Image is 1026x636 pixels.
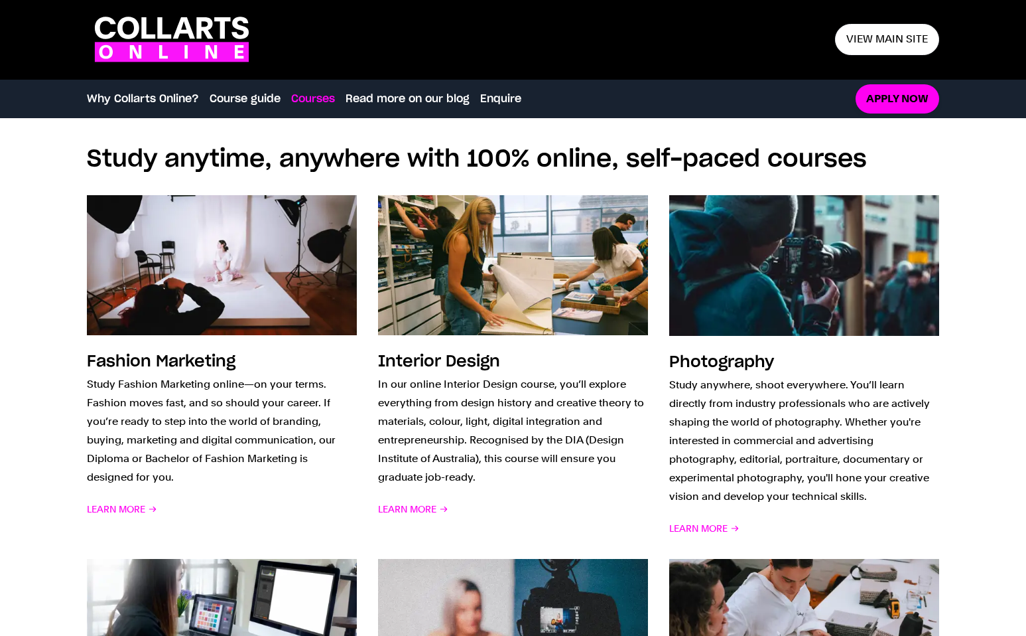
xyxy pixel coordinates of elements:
[856,84,939,114] a: Apply now
[87,500,157,518] span: Learn More
[669,355,774,370] h3: Photography
[346,91,470,107] a: Read more on our blog
[835,24,939,55] a: View main site
[291,91,335,107] a: Courses
[669,195,939,537] a: Photography Study anywhere, shoot everywhere. You’ll learn directly from industry professionals w...
[87,354,235,370] h3: Fashion Marketing
[378,375,648,487] p: In our online Interior Design course, you’ll explore everything from design history and creative ...
[378,354,500,370] h3: Interior Design
[87,91,199,107] a: Why Collarts Online?
[87,145,938,174] h2: Study anytime, anywhere with 100% online, self-paced courses
[378,195,648,537] a: Interior Design In our online Interior Design course, you’ll explore everything from design histo...
[87,375,357,487] p: Study Fashion Marketing online—on your terms. Fashion moves fast, and so should your career. If y...
[378,500,448,518] span: Learn More
[480,91,521,107] a: Enquire
[669,376,939,506] p: Study anywhere, shoot everywhere. You’ll learn directly from industry professionals who are activ...
[87,195,357,537] a: Fashion Marketing Study Fashion Marketing online—on your terms. Fashion moves fast, and so should...
[210,91,281,107] a: Course guide
[669,519,739,538] span: Learn More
